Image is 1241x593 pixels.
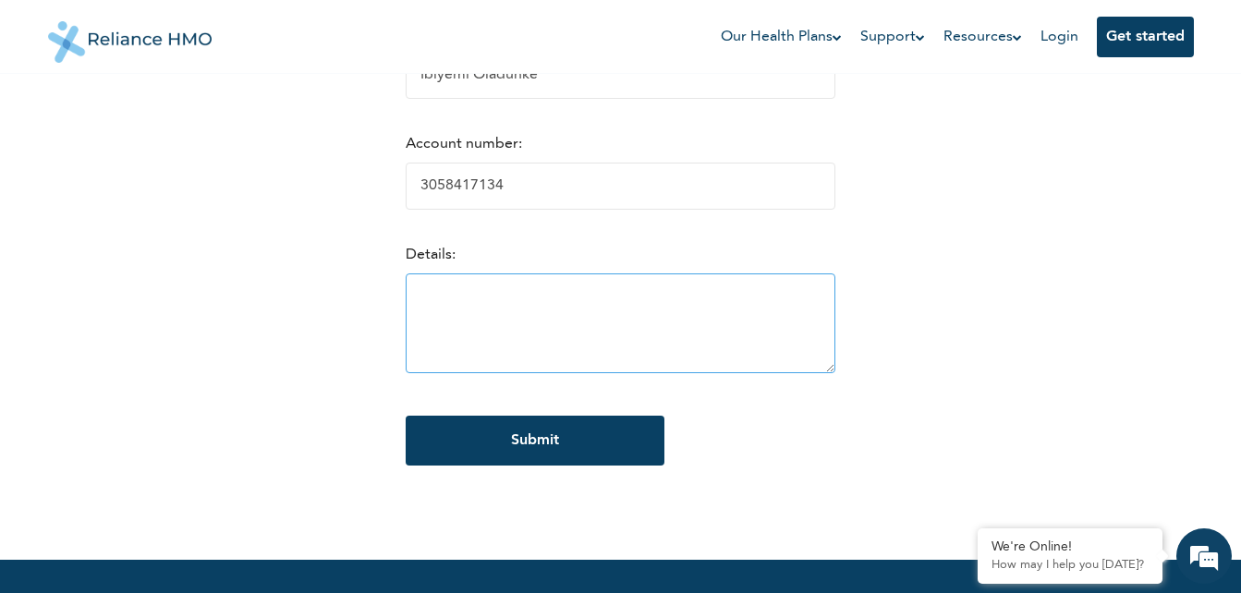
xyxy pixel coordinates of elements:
img: d_794563401_company_1708531726252_794563401 [34,92,75,139]
label: Account number: [406,137,522,151]
div: Minimize live chat window [303,9,347,54]
a: Login [1040,30,1078,44]
input: Submit [406,416,664,466]
textarea: Type your message and hit 'Enter' [9,432,352,497]
a: Support [860,26,925,48]
div: FAQs [181,497,353,554]
span: We're online! [107,197,255,383]
p: How may I help you today? [992,558,1149,573]
div: We're Online! [992,539,1149,555]
div: Chat with us now [96,103,310,127]
button: Get started [1097,17,1194,57]
a: Resources [943,26,1022,48]
img: Reliance HMO's Logo [48,7,213,63]
label: Details: [406,248,456,262]
span: Conversation [9,529,181,542]
a: Our Health Plans [721,26,842,48]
